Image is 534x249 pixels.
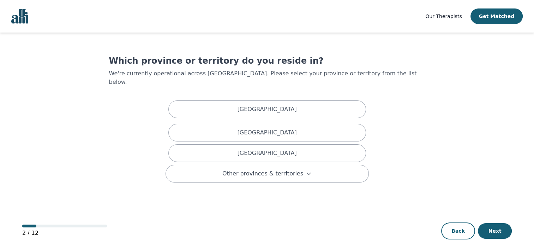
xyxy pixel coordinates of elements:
button: Get Matched [470,8,523,24]
span: Other provinces & territories [222,169,303,178]
button: Next [478,223,512,239]
p: We're currently operational across [GEOGRAPHIC_DATA]. Please select your province or territory fr... [109,69,425,86]
a: Our Therapists [425,12,462,21]
p: [GEOGRAPHIC_DATA] [237,149,296,157]
img: alli logo [11,9,28,24]
p: [GEOGRAPHIC_DATA] [237,128,296,137]
button: Other provinces & territories [166,165,369,183]
h1: Which province or territory do you reside in? [109,55,425,66]
p: 2 / 12 [22,229,107,237]
p: [GEOGRAPHIC_DATA] [237,105,296,114]
button: Back [441,222,475,239]
span: Our Therapists [425,13,462,19]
